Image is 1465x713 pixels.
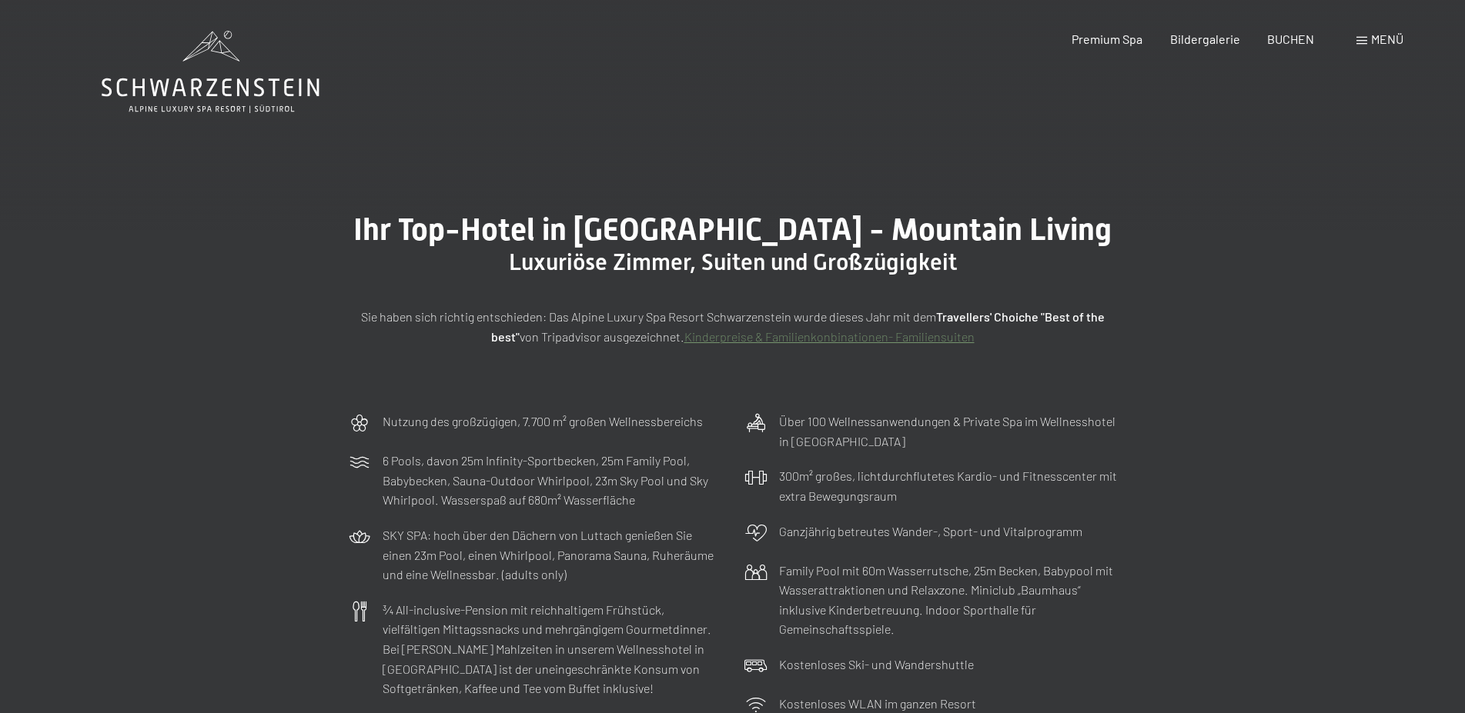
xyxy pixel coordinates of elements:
p: Ganzjährig betreutes Wander-, Sport- und Vitalprogramm [779,521,1082,541]
a: BUCHEN [1267,32,1314,46]
p: Nutzung des großzügigen, 7.700 m² großen Wellnessbereichs [383,411,703,431]
p: ¾ All-inclusive-Pension mit reichhaltigem Frühstück, vielfältigen Mittagssnacks und mehrgängigem ... [383,600,721,698]
a: Kinderpreise & Familienkonbinationen- Familiensuiten [684,329,975,344]
p: Sie haben sich richtig entschieden: Das Alpine Luxury Spa Resort Schwarzenstein wurde dieses Jahr... [348,307,1118,346]
strong: Travellers' Choiche "Best of the best" [491,309,1105,344]
p: Über 100 Wellnessanwendungen & Private Spa im Wellnesshotel in [GEOGRAPHIC_DATA] [779,411,1118,451]
span: Luxuriöse Zimmer, Suiten und Großzügigkeit [509,248,957,275]
p: SKY SPA: hoch über den Dächern von Luttach genießen Sie einen 23m Pool, einen Whirlpool, Panorama... [383,525,721,585]
p: 6 Pools, davon 25m Infinity-Sportbecken, 25m Family Pool, Babybecken, Sauna-Outdoor Whirlpool, 23... [383,451,721,510]
p: 300m² großes, lichtdurchflutetes Kardio- und Fitnesscenter mit extra Bewegungsraum [779,466,1118,505]
a: Bildergalerie [1170,32,1240,46]
a: Premium Spa [1072,32,1142,46]
p: Kostenloses Ski- und Wandershuttle [779,655,974,675]
span: Menü [1371,32,1403,46]
p: Family Pool mit 60m Wasserrutsche, 25m Becken, Babypool mit Wasserattraktionen und Relaxzone. Min... [779,561,1118,639]
span: Ihr Top-Hotel in [GEOGRAPHIC_DATA] - Mountain Living [353,212,1112,248]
